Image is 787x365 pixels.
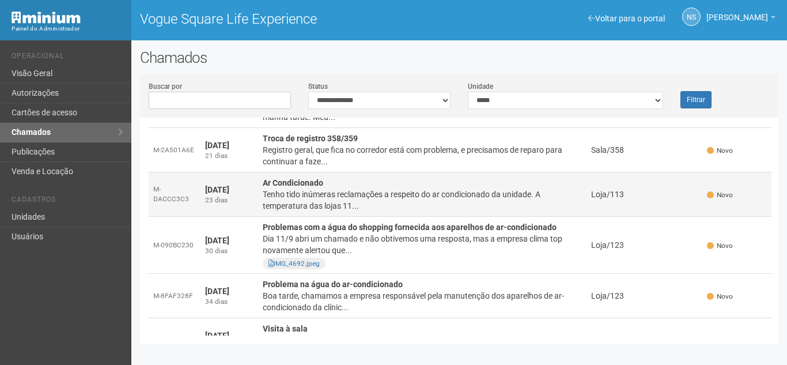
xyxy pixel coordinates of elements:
span: Nicolle Silva [706,2,768,22]
h2: Chamados [140,49,778,66]
label: Status [308,81,328,92]
strong: [DATE] [205,141,229,150]
a: IMG_4692.jpeg [268,259,320,268]
strong: Problema na água do ar-condicionado [263,280,403,289]
img: Minium [12,12,81,24]
span: Novo [707,190,733,200]
span: Novo [707,146,733,156]
strong: Problemas com a água do shopping fornecida aos aparelhos de ar-condicionado [263,223,557,232]
label: Unidade [468,81,493,92]
div: Tenho tido inúmeras reclamações a respeito do ar condicionado da unidade. A temperatura das lojas... [263,189,582,212]
h1: Vogue Square Life Experience [140,12,451,27]
td: Sala/391 [587,318,645,363]
strong: [DATE] [205,287,229,296]
a: [PERSON_NAME] [706,14,775,24]
span: Novo [707,292,733,302]
strong: Ar Condicionado [263,178,323,187]
div: Dia 11/9 abri um chamado e não obtivemos uma resposta, mas a empresa clima top novamente alertou ... [263,233,582,256]
span: Novo [707,241,733,251]
td: Sala/358 [587,128,645,172]
strong: [DATE] [205,331,229,340]
strong: Troca de registro 358/359 [263,134,358,143]
div: 34 dias [205,297,253,307]
div: 21 dias [205,151,253,161]
td: M-090BC230 [149,217,200,274]
td: Loja/123 [587,274,645,318]
div: 30 dias [205,246,253,256]
strong: Visita à sala [263,324,308,333]
td: Loja/113 [587,172,645,217]
div: Favor autorizar a corretora [PERSON_NAME] a visitar a unidade com um cliente potencial. [PERSON_N... [263,334,582,358]
strong: [DATE] [205,185,229,194]
a: Voltar para o portal [588,14,665,23]
li: Operacional [12,52,123,64]
div: Boa tarde, chamamos a empresa responsável pela manutenção dos aparelhos de ar-condicionado da clí... [263,290,582,313]
div: Registro geral, que fica no corredor está com problema, e precisamos de reparo para continuar a f... [263,144,582,167]
td: M-D6A951E6 [149,318,200,363]
li: Cadastros [12,195,123,208]
div: 23 dias [205,195,253,205]
div: Painel do Administrador [12,24,123,34]
label: Buscar por [149,81,182,92]
td: M-DACCC3C3 [149,172,200,217]
td: Loja/123 [587,217,645,274]
strong: [DATE] [205,236,229,245]
td: M-8FAF328F [149,274,200,318]
button: Filtrar [680,91,712,108]
td: M-2A501A6E [149,128,200,172]
a: NS [682,7,701,26]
